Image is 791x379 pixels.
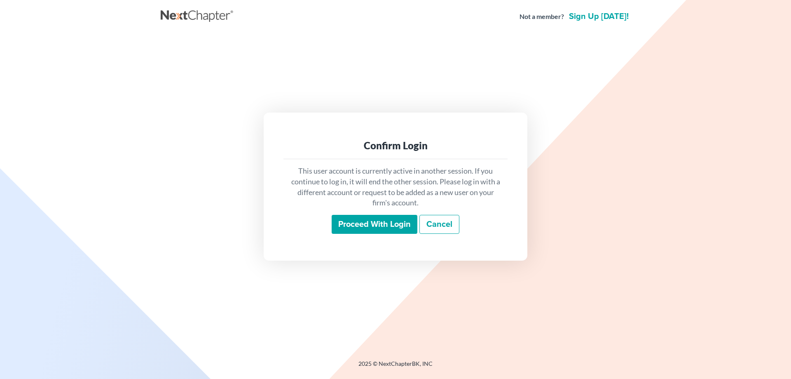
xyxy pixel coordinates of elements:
[520,12,564,21] strong: Not a member?
[332,215,417,234] input: Proceed with login
[290,166,501,208] p: This user account is currently active in another session. If you continue to log in, it will end ...
[567,12,630,21] a: Sign up [DATE]!
[290,139,501,152] div: Confirm Login
[161,360,630,374] div: 2025 © NextChapterBK, INC
[419,215,459,234] a: Cancel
